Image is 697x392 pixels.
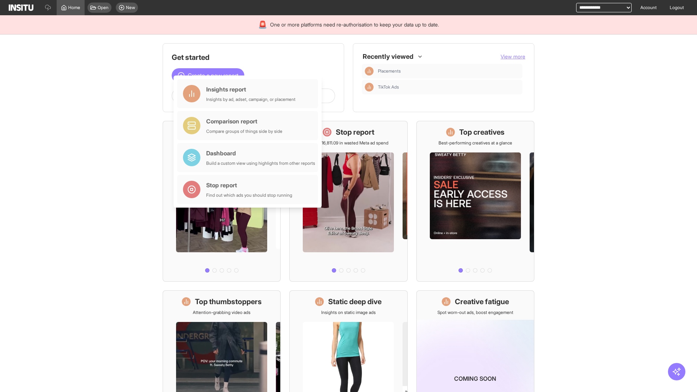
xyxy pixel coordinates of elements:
p: Best-performing creatives at a glance [439,140,512,146]
div: Comparison report [206,117,282,126]
a: What's live nowSee all active ads instantly [163,121,281,282]
span: Home [68,5,80,11]
div: 🚨 [258,20,267,30]
span: Create a new report [188,71,239,80]
span: Open [98,5,109,11]
div: Build a custom view using highlights from other reports [206,160,315,166]
h1: Stop report [336,127,374,137]
img: Logo [9,4,33,11]
button: Create a new report [172,68,244,83]
p: Save £16,811.09 in wasted Meta ad spend [309,140,388,146]
h1: Top creatives [459,127,505,137]
p: Insights on static image ads [321,310,376,315]
span: New [126,5,135,11]
h1: Top thumbstoppers [195,297,262,307]
div: Dashboard [206,149,315,158]
span: TikTok Ads [378,84,519,90]
span: Placements [378,68,519,74]
h1: Static deep dive [328,297,382,307]
div: Insights [365,67,374,75]
div: Compare groups of things side by side [206,128,282,134]
div: Insights by ad, adset, campaign, or placement [206,97,295,102]
button: View more [501,53,525,60]
h1: Get started [172,52,335,62]
span: Placements [378,68,401,74]
div: Stop report [206,181,292,189]
a: Stop reportSave £16,811.09 in wasted Meta ad spend [289,121,407,282]
span: One or more platforms need re-authorisation to keep your data up to date. [270,21,439,28]
div: Insights [365,83,374,91]
div: Find out which ads you should stop running [206,192,292,198]
p: Attention-grabbing video ads [193,310,250,315]
span: TikTok Ads [378,84,399,90]
div: Insights report [206,85,295,94]
a: Top creativesBest-performing creatives at a glance [416,121,534,282]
